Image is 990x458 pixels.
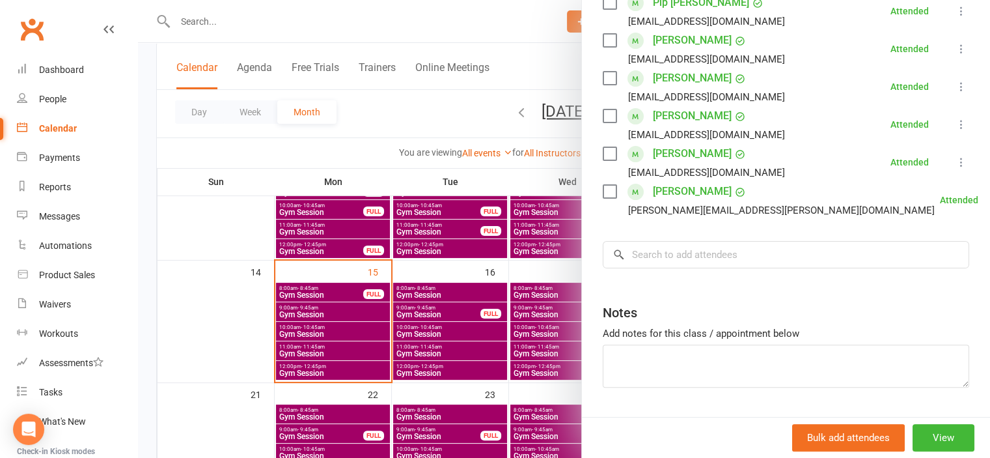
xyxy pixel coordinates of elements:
div: Attended [940,195,978,205]
div: Workouts [39,328,78,339]
a: [PERSON_NAME] [653,30,732,51]
a: Workouts [17,319,137,349]
input: Search to add attendees [603,241,969,268]
div: Automations [39,240,92,251]
div: Messages [39,211,80,222]
a: [PERSON_NAME] [653,68,732,89]
div: [PERSON_NAME][EMAIL_ADDRESS][PERSON_NAME][DOMAIN_NAME] [628,202,935,219]
div: [EMAIL_ADDRESS][DOMAIN_NAME] [628,13,785,30]
div: Add notes for this class / appointment below [603,326,969,341]
a: Product Sales [17,261,137,290]
button: Bulk add attendees [792,424,905,451]
div: Notes [603,304,637,322]
a: Tasks [17,378,137,407]
a: Waivers [17,290,137,319]
a: People [17,85,137,114]
div: Attended [890,44,929,53]
a: [PERSON_NAME] [653,106,732,126]
div: People [39,94,66,104]
div: Assessments [39,358,103,368]
div: Tasks [39,387,62,397]
div: [EMAIL_ADDRESS][DOMAIN_NAME] [628,164,785,181]
div: Dashboard [39,64,84,75]
a: Payments [17,143,137,173]
div: Reports [39,182,71,192]
div: Open Intercom Messenger [13,414,44,445]
a: Clubworx [16,13,48,46]
div: [EMAIL_ADDRESS][DOMAIN_NAME] [628,89,785,106]
a: Reports [17,173,137,202]
div: Attended [890,158,929,167]
a: What's New [17,407,137,437]
a: [PERSON_NAME] [653,181,732,202]
div: Waivers [39,299,71,309]
div: Payments [39,152,80,163]
button: View [913,424,974,451]
a: [PERSON_NAME] [653,143,732,164]
a: Dashboard [17,55,137,85]
div: Attended [890,7,929,16]
div: What's New [39,416,86,427]
div: [EMAIL_ADDRESS][DOMAIN_NAME] [628,126,785,143]
div: Attended [890,120,929,129]
div: Calendar [39,123,77,134]
a: Automations [17,231,137,261]
a: Calendar [17,114,137,143]
a: Messages [17,202,137,231]
a: Assessments [17,349,137,378]
div: Attended [890,82,929,91]
div: [EMAIL_ADDRESS][DOMAIN_NAME] [628,51,785,68]
div: Product Sales [39,270,95,280]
